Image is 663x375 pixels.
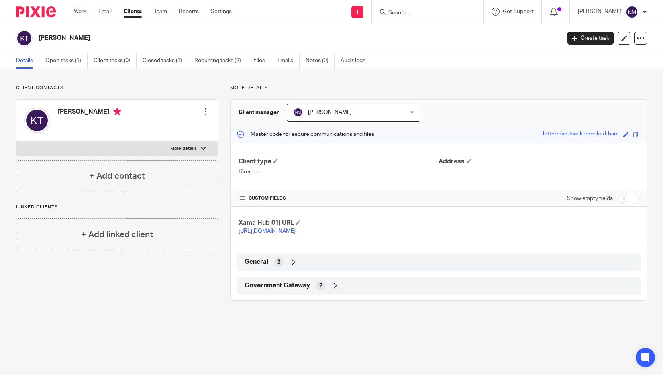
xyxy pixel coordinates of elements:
a: Email [98,8,112,16]
p: Client contacts [16,85,218,91]
a: Reports [179,8,199,16]
h4: + Add linked client [81,228,153,241]
a: Emails [277,53,300,69]
img: svg%3E [626,6,638,18]
h4: [PERSON_NAME] [58,108,121,118]
img: svg%3E [24,108,50,133]
p: Master code for secure communications and files [237,130,374,138]
a: Open tasks (1) [45,53,88,69]
img: Pixie [16,6,56,17]
span: 2 [277,258,280,266]
a: Clients [124,8,142,16]
a: Settings [211,8,232,16]
p: Linked clients [16,204,218,210]
a: Client tasks (0) [94,53,137,69]
a: Team [154,8,167,16]
i: Primary [113,108,121,116]
h4: Address [439,157,639,166]
a: Recurring tasks (2) [194,53,247,69]
a: Notes (0) [306,53,335,69]
h4: + Add contact [89,170,145,182]
p: [PERSON_NAME] [578,8,622,16]
span: 2 [319,282,322,290]
a: Audit logs [341,53,371,69]
p: Director [239,168,439,176]
span: [PERSON_NAME] [308,110,352,115]
h3: Client manager [239,108,279,116]
span: Get Support [503,9,534,14]
a: [URL][DOMAIN_NAME] [239,228,296,234]
p: More details [230,85,647,91]
a: Details [16,53,39,69]
input: Search [388,10,459,17]
h4: CUSTOM FIELDS [239,195,439,202]
a: Files [253,53,271,69]
a: Work [74,8,86,16]
span: Government Gateway [245,281,310,290]
h4: Client type [239,157,439,166]
div: letterman-black-checked-ham [543,130,619,139]
h2: [PERSON_NAME] [39,34,452,42]
img: svg%3E [293,108,303,117]
a: Closed tasks (1) [143,53,188,69]
h4: Xama Hub 01) URL [239,219,439,227]
a: Create task [567,32,614,45]
p: More details [170,145,197,152]
img: svg%3E [16,30,33,47]
span: General [245,258,268,266]
label: Show empty fields [567,194,613,202]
